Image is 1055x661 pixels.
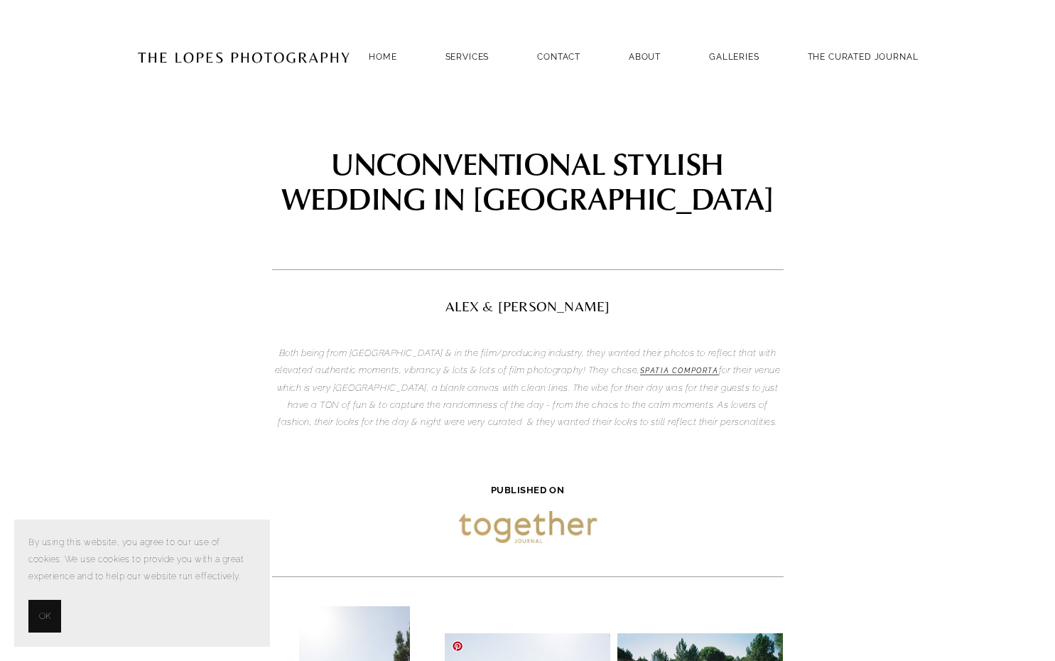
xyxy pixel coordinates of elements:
h1: UNCONVENTIONAL STYLISH WEDDING IN [GEOGRAPHIC_DATA] [272,146,784,215]
a: GALLERIES [709,47,759,66]
button: OK [28,600,61,633]
a: Home [369,47,396,66]
em: Both being from [GEOGRAPHIC_DATA] & in the film/producing industry, they wanted their photos to r... [275,348,779,375]
em: Spatia Comporta [640,367,719,375]
a: THE CURATED JOURNAL [808,47,919,66]
h2: alex & [PERSON_NAME] [272,299,784,313]
a: SERVICES [445,52,489,62]
a: Pin it! [452,640,463,652]
p: By using this website, you agree to our use of cookies. We use cookies to provide you with a grea... [28,534,256,586]
a: Contact [537,47,580,66]
span: OK [39,608,50,625]
a: ABOUT [629,47,661,66]
section: Cookie banner [14,520,270,647]
a: Spatia Comporta [640,367,719,375]
strong: PUBLISHED ON [491,485,564,495]
img: Portugal Wedding Photographer | The Lopes Photography [137,22,350,92]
